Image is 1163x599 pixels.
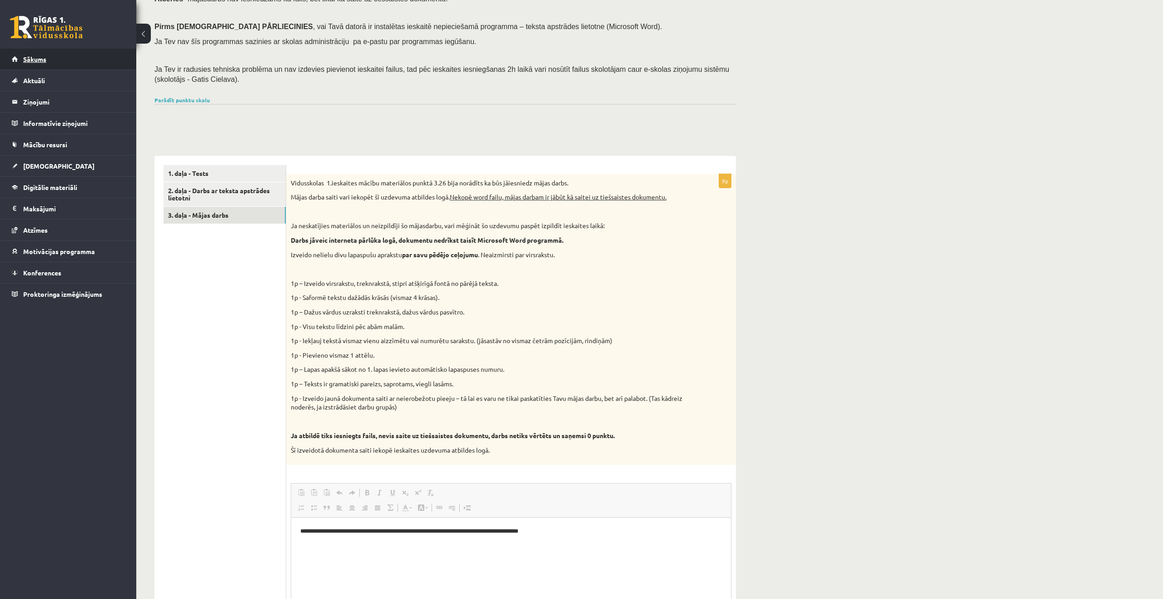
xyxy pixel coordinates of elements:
[12,284,125,304] a: Proktoringa izmēģinājums
[12,49,125,70] a: Sākums
[433,502,446,514] a: Link (⌘+K)
[450,193,666,201] u: Nekopē word failu, mājas darbam ir jābūt kā saitei uz tiešsaistes dokumentu.
[415,502,431,514] a: Background Colour
[719,174,731,188] p: 9p
[154,23,313,30] span: Pirms [DEMOGRAPHIC_DATA] PĀRLIECINIES
[386,487,399,499] a: Underline (⌘+U)
[308,487,320,499] a: Paste as plain text (⌘+⇧+V)
[12,134,125,155] a: Mācību resursi
[12,220,125,240] a: Atzīmes
[23,55,46,63] span: Sākums
[23,198,125,219] legend: Maksājumi
[23,91,125,112] legend: Ziņojumi
[399,502,415,514] a: Text Colour
[12,70,125,91] a: Aktuāli
[291,179,686,188] p: Vidusskolas 1.ieskaites mācību materiālos punktā 3.26 bija norādīts ka būs jāiesniedz mājas darbs.
[164,207,286,224] a: 3. daļa - Mājas darbs
[23,140,67,149] span: Mācību resursi
[291,221,686,230] p: Ja neskatījies materiālos un neizpildīji šo mājasdarbu, vari mēģināt šo uzdevumu paspēt izpildīt ...
[291,446,686,455] p: Šī izveidotā dokumenta saiti iekopē ieskaites uzdevuma atbildes logā.
[384,502,397,514] a: Math
[291,250,686,260] p: Izveido nelielu divu lapaspušu aprakstu . Neaizmirsti par virsrakstu.
[346,502,358,514] a: Centre
[291,236,563,244] strong: Darbs jāveic interneta pārlūka logā, dokumentu nedrīkst taisīt Microsoft Word programmā.
[402,250,478,259] strong: par savu pēdējo ceļojumu
[291,365,686,374] p: 1p – Lapas apakšā sākot no 1. lapas ievieto automātisko lapaspuses numuru.
[154,96,210,104] a: Parādīt punktu skalu
[12,177,125,198] a: Digitālie materiāli
[291,293,686,302] p: 1p - Saformē tekstu dažādās krāsās (vismaz 4 krāsas).
[23,113,125,134] legend: Informatīvie ziņojumi
[320,502,333,514] a: Block Quote
[399,487,412,499] a: Subscript
[164,182,286,207] a: 2. daļa - Darbs ar teksta apstrādes lietotni
[333,487,346,499] a: Undo (⌘+Z)
[154,38,476,45] span: Ja Tev nav šīs programmas sazinies ar skolas administrāciju pa e-pastu par programmas iegūšanu.
[295,502,308,514] a: Insert/Remove Numbered List
[313,23,662,30] span: , vai Tavā datorā ir instalētas ieskaitē nepieciešamā programma – teksta apstrādes lietotne (Micr...
[12,91,125,112] a: Ziņojumi
[291,279,686,288] p: 1p – Izveido virsrakstu, treknrakstā, stipri atšķirīgā fontā no pārējā teksta.
[12,198,125,219] a: Maksājumi
[23,226,48,234] span: Atzīmes
[23,162,94,170] span: [DEMOGRAPHIC_DATA]
[291,193,686,202] p: Mājas darba saiti vari iekopēt šī uzdevuma atbildes logā.
[12,241,125,262] a: Motivācijas programma
[12,155,125,176] a: [DEMOGRAPHIC_DATA]
[361,487,373,499] a: Bold (⌘+B)
[12,113,125,134] a: Informatīvie ziņojumi
[424,487,437,499] a: Remove Format
[291,322,686,331] p: 1p - Visu tekstu līdzini pēc abām malām.
[333,502,346,514] a: Align Left
[164,165,286,182] a: 1. daļa - Tests
[358,502,371,514] a: Align Right
[308,502,320,514] a: Insert/Remove Bulleted List
[291,379,686,389] p: 1p – Teksts ir gramatiski pareizs, saprotams, viegli lasāms.
[23,247,95,255] span: Motivācijas programma
[291,431,615,439] strong: Ja atbildē tiks iesniegts fails, nevis saite uz tiešsaistes dokumentu, darbs netiks vērtēts un sa...
[295,487,308,499] a: Paste (⌘+V)
[320,487,333,499] a: Paste from Word
[23,269,61,277] span: Konferences
[10,16,83,39] a: Rīgas 1. Tālmācības vidusskola
[412,487,424,499] a: Superscript
[12,262,125,283] a: Konferences
[371,502,384,514] a: Justify
[461,502,473,514] a: Insert Page Break for Printing
[23,76,45,85] span: Aktuāli
[446,502,458,514] a: Unlink
[291,336,686,345] p: 1p - Iekļauj tekstā vismaz vienu aizzīmētu vai numurētu sarakstu. (jāsastāv no vismaz četrām pozī...
[23,183,77,191] span: Digitālie materiāli
[291,308,686,317] p: 1p – Dažus vārdus uzraksti treknrakstā, dažus vārdus pasvītro.
[291,351,686,360] p: 1p - Pievieno vismaz 1 attēlu.
[291,394,686,412] p: 1p - Izveido jaunā dokumenta saiti ar neierobežotu pieeju – tā lai es varu ne tikai paskatīties T...
[373,487,386,499] a: Italic (⌘+I)
[154,65,729,83] span: Ja Tev ir radusies tehniska problēma un nav izdevies pievienot ieskaitei failus, tad pēc ieskaite...
[23,290,102,298] span: Proktoringa izmēģinājums
[346,487,358,499] a: Redo (⌘+Y)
